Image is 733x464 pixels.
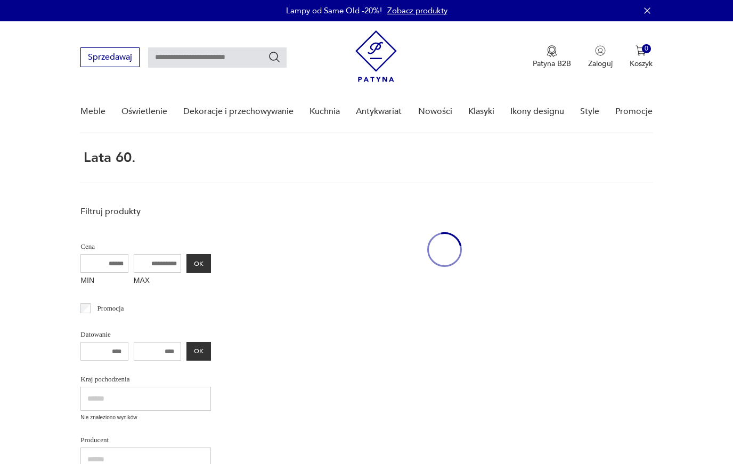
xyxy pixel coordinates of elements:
[121,91,167,132] a: Oświetlenie
[80,91,105,132] a: Meble
[588,45,613,69] button: Zaloguj
[80,373,211,385] p: Kraj pochodzenia
[186,342,211,361] button: OK
[510,91,564,132] a: Ikony designu
[547,45,557,57] img: Ikona medalu
[636,45,646,56] img: Ikona koszyka
[588,59,613,69] p: Zaloguj
[615,91,653,132] a: Promocje
[186,254,211,273] button: OK
[80,434,211,446] p: Producent
[533,45,571,69] a: Ikona medaluPatyna B2B
[286,5,382,16] p: Lampy od Same Old -20%!
[80,150,136,165] h1: lata 60.
[80,54,140,62] a: Sprzedawaj
[134,273,182,290] label: MAX
[630,45,653,69] button: 0Koszyk
[268,51,281,63] button: Szukaj
[418,91,452,132] a: Nowości
[468,91,494,132] a: Klasyki
[80,413,211,422] p: Nie znaleziono wyników
[80,273,128,290] label: MIN
[580,91,599,132] a: Style
[533,45,571,69] button: Patyna B2B
[310,91,340,132] a: Kuchnia
[427,200,462,299] div: oval-loading
[630,59,653,69] p: Koszyk
[80,206,211,217] p: Filtruj produkty
[387,5,447,16] a: Zobacz produkty
[595,45,606,56] img: Ikonka użytkownika
[97,303,124,314] p: Promocja
[355,30,397,82] img: Patyna - sklep z meblami i dekoracjami vintage
[80,241,211,253] p: Cena
[642,44,651,53] div: 0
[533,59,571,69] p: Patyna B2B
[356,91,402,132] a: Antykwariat
[80,47,140,67] button: Sprzedawaj
[183,91,294,132] a: Dekoracje i przechowywanie
[80,329,211,340] p: Datowanie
